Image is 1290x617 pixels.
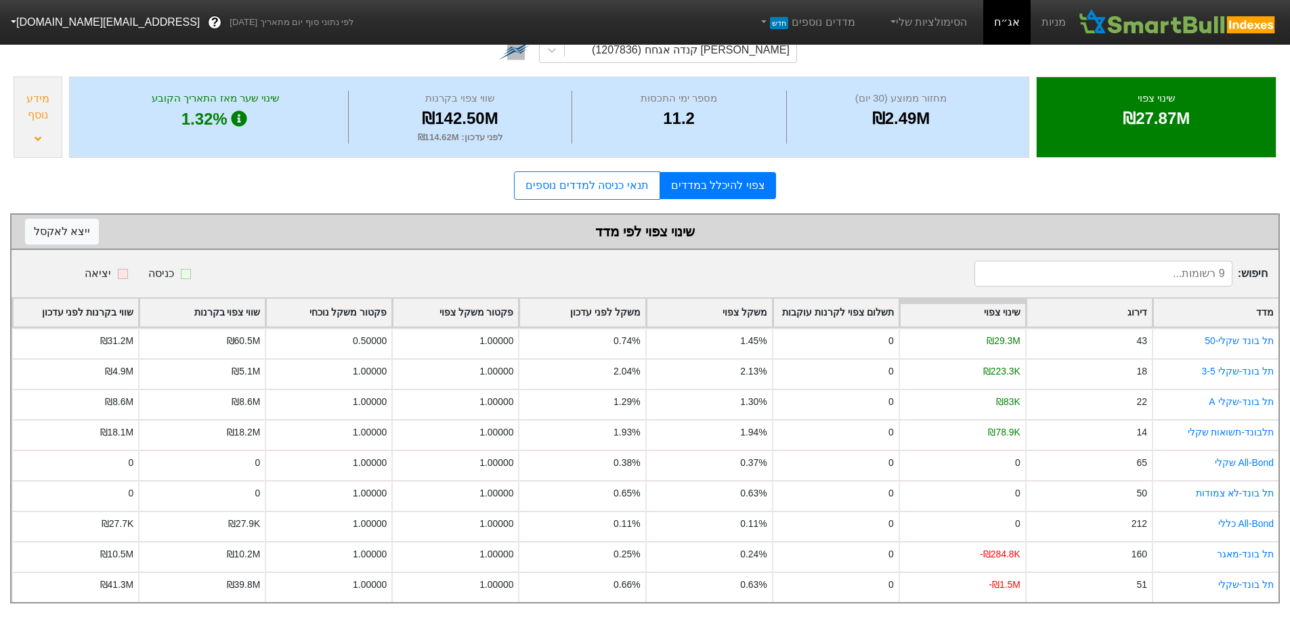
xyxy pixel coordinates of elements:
[1136,486,1146,501] div: 50
[614,395,640,409] div: 1.29%
[128,486,133,501] div: 0
[479,395,513,409] div: 1.00000
[888,334,894,348] div: 0
[479,517,513,531] div: 1.00000
[100,547,134,561] div: ₪10.5M
[479,334,513,348] div: 1.00000
[888,486,894,501] div: 0
[519,299,645,326] div: Toggle SortBy
[996,395,1020,409] div: ₪83K
[614,547,640,561] div: 0.25%
[740,578,767,592] div: 0.63%
[1136,364,1146,379] div: 18
[900,299,1025,326] div: Toggle SortBy
[479,547,513,561] div: 1.00000
[139,299,265,326] div: Toggle SortBy
[740,486,767,501] div: 0.63%
[352,106,567,131] div: ₪142.50M
[790,106,1012,131] div: ₪2.49M
[227,578,261,592] div: ₪39.8M
[614,517,640,531] div: 0.11%
[1015,517,1020,531] div: 0
[576,106,783,131] div: 11.2
[148,265,174,282] div: כניסה
[1077,9,1279,36] img: SmartBull
[989,578,1020,592] div: -₪1.5M
[1209,396,1274,407] a: תל בונד-שקלי A
[266,299,391,326] div: Toggle SortBy
[1136,578,1146,592] div: 51
[353,334,387,348] div: 0.50000
[592,42,790,58] div: [PERSON_NAME] קנדה אגחח (1207836)
[740,517,767,531] div: 0.11%
[1136,395,1146,409] div: 22
[753,9,861,36] a: מדדים נוספיםחדש
[614,364,640,379] div: 2.04%
[498,33,534,68] img: tase link
[987,334,1020,348] div: ₪29.3M
[1015,486,1020,501] div: 0
[255,486,261,501] div: 0
[614,578,640,592] div: 0.66%
[790,91,1012,106] div: מחזור ממוצע (30 יום)
[353,486,387,501] div: 1.00000
[514,171,660,200] a: תנאי כניסה למדדים נוספים
[983,364,1020,379] div: ₪223.3K
[353,547,387,561] div: 1.00000
[25,219,99,244] button: ייצא לאקסל
[18,91,58,123] div: מידע נוסף
[576,91,783,106] div: מספר ימי התכסות
[100,578,134,592] div: ₪41.3M
[353,456,387,470] div: 1.00000
[740,334,767,348] div: 1.45%
[740,395,767,409] div: 1.30%
[1188,427,1274,438] a: תלבונד-תשואות שקלי
[1136,334,1146,348] div: 43
[882,9,973,36] a: הסימולציות שלי
[105,395,133,409] div: ₪8.6M
[352,131,567,144] div: לפני עדכון : ₪114.62M
[888,578,894,592] div: 0
[1027,299,1152,326] div: Toggle SortBy
[1136,425,1146,440] div: 14
[888,547,894,561] div: 0
[13,299,138,326] div: Toggle SortBy
[353,395,387,409] div: 1.00000
[227,547,261,561] div: ₪10.2M
[353,425,387,440] div: 1.00000
[1132,547,1147,561] div: 160
[888,425,894,440] div: 0
[988,425,1020,440] div: ₪78.9K
[353,517,387,531] div: 1.00000
[614,425,640,440] div: 1.93%
[614,486,640,501] div: 0.65%
[230,16,353,29] span: לפי נתוני סוף יום מתאריך [DATE]
[1054,91,1259,106] div: שינוי צפוי
[740,425,767,440] div: 1.94%
[479,425,513,440] div: 1.00000
[888,395,894,409] div: 0
[1136,456,1146,470] div: 65
[255,456,261,470] div: 0
[1196,488,1274,498] a: תל בונד-לא צמודות
[1015,456,1020,470] div: 0
[232,395,260,409] div: ₪8.6M
[227,425,261,440] div: ₪18.2M
[773,299,899,326] div: Toggle SortBy
[211,14,219,32] span: ?
[85,265,111,282] div: יציאה
[479,486,513,501] div: 1.00000
[1217,549,1274,559] a: תל בונד-מאגר
[479,456,513,470] div: 1.00000
[228,517,260,531] div: ₪27.9K
[227,334,261,348] div: ₪60.5M
[614,334,640,348] div: 0.74%
[1205,335,1274,346] a: תל בונד שקלי-50
[1218,518,1274,529] a: All-Bond כללי
[888,456,894,470] div: 0
[888,364,894,379] div: 0
[393,299,518,326] div: Toggle SortBy
[1153,299,1278,326] div: Toggle SortBy
[770,17,788,29] span: חדש
[100,425,134,440] div: ₪18.1M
